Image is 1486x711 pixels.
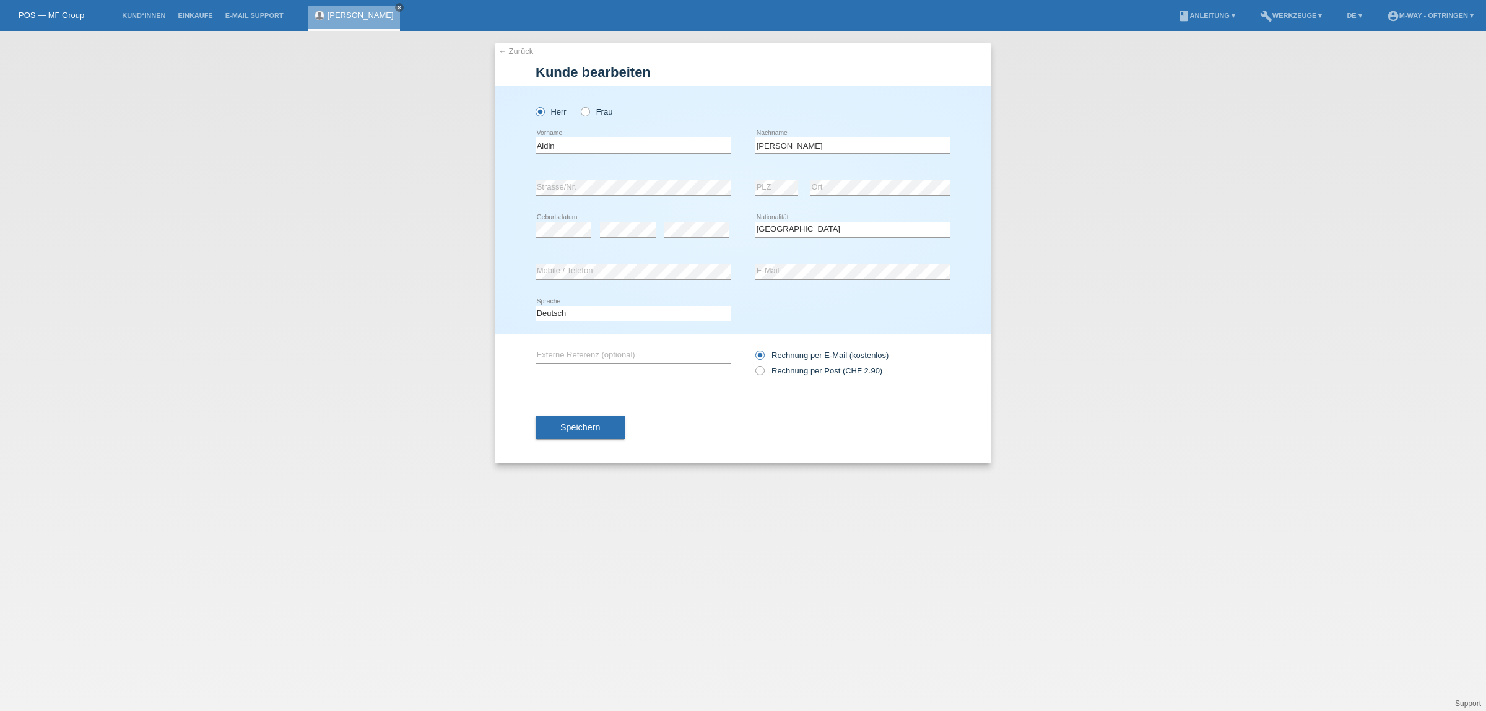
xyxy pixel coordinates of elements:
input: Rechnung per Post (CHF 2.90) [755,366,763,382]
i: account_circle [1387,10,1399,22]
a: E-Mail Support [219,12,290,19]
a: Einkäufe [172,12,219,19]
a: [PERSON_NAME] [328,11,394,20]
i: build [1260,10,1272,22]
span: Speichern [560,422,600,432]
label: Rechnung per E-Mail (kostenlos) [755,351,889,360]
i: close [396,4,402,11]
a: Support [1455,699,1481,708]
label: Rechnung per Post (CHF 2.90) [755,366,882,375]
a: Kund*innen [116,12,172,19]
input: Frau [581,107,589,115]
a: account_circlem-way - Oftringen ▾ [1381,12,1480,19]
i: book [1178,10,1190,22]
a: close [395,3,404,12]
label: Herr [536,107,567,116]
a: DE ▾ [1340,12,1368,19]
input: Rechnung per E-Mail (kostenlos) [755,351,763,366]
a: buildWerkzeuge ▾ [1254,12,1329,19]
a: bookAnleitung ▾ [1171,12,1241,19]
h1: Kunde bearbeiten [536,64,950,80]
button: Speichern [536,416,625,440]
label: Frau [581,107,612,116]
a: ← Zurück [498,46,533,56]
input: Herr [536,107,544,115]
a: POS — MF Group [19,11,84,20]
